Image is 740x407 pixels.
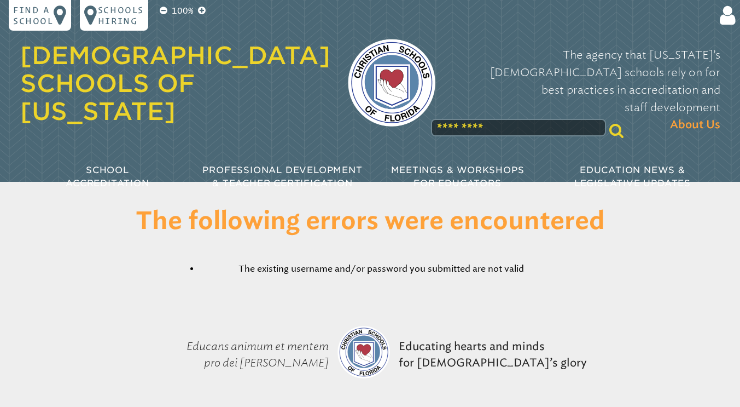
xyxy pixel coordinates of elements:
[66,165,149,188] span: School Accreditation
[574,165,691,188] span: Education News & Legislative Updates
[98,4,144,26] p: Schools Hiring
[13,4,54,26] p: Find a school
[170,4,196,18] p: 100%
[337,326,390,379] img: csf-logo-web-colors.png
[200,262,563,276] li: The existing username and/or password you submitted are not valid
[149,311,333,398] p: Educans animum et mentem pro dei [PERSON_NAME]
[348,39,435,127] img: csf-logo-web-colors.png
[202,165,362,188] span: Professional Development & Teacher Certification
[89,208,651,236] h1: The following errors were encountered
[394,311,591,398] p: Educating hearts and minds for [DEMOGRAPHIC_DATA]’s glory
[20,41,330,125] a: [DEMOGRAPHIC_DATA] Schools of [US_STATE]
[453,46,720,134] p: The agency that [US_STATE]’s [DEMOGRAPHIC_DATA] schools rely on for best practices in accreditati...
[391,165,525,188] span: Meetings & Workshops for Educators
[670,116,720,134] span: About Us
